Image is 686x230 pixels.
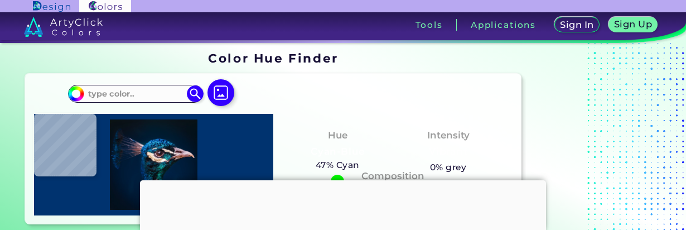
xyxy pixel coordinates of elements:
[611,18,655,32] a: Sign Up
[187,85,204,102] img: icon search
[40,119,268,210] img: img_pavlin.jpg
[562,21,592,29] h5: Sign In
[33,1,70,12] img: ArtyClick Design logo
[424,145,472,159] h3: Vibrant
[427,127,470,143] h4: Intensity
[616,20,650,28] h5: Sign Up
[24,17,103,37] img: logo_artyclick_colors_white.svg
[557,18,598,32] a: Sign In
[526,47,665,229] iframe: Advertisement
[84,86,187,101] input: type color..
[208,50,338,66] h1: Color Hue Finder
[416,21,443,29] h3: Tools
[306,145,369,159] h3: Cyan-Blue
[471,21,536,29] h3: Applications
[361,168,424,184] h4: Composition
[207,79,234,106] img: icon picture
[328,127,347,143] h4: Hue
